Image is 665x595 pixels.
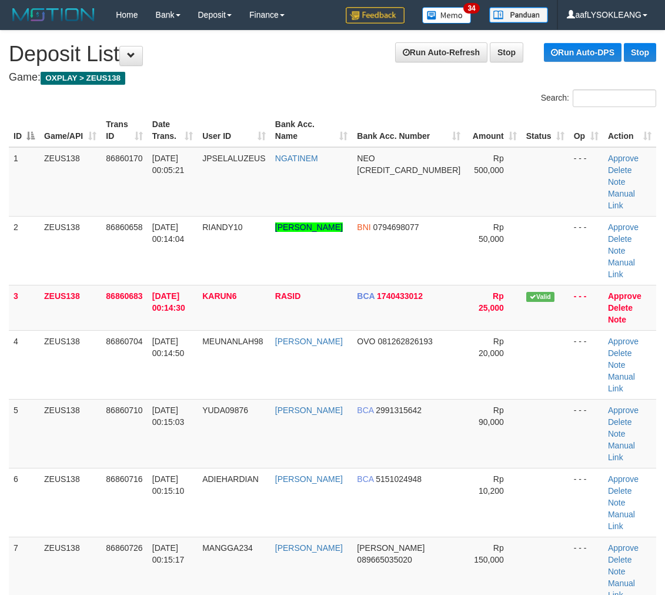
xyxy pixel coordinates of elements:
a: Approve [608,405,639,415]
td: - - - [569,147,603,217]
th: Status: activate to sort column ascending [522,114,569,147]
span: [PERSON_NAME] [357,543,425,553]
span: [DATE] 00:05:21 [152,154,185,175]
span: KARUN6 [202,291,236,301]
a: [PERSON_NAME] [275,222,343,232]
th: User ID: activate to sort column ascending [198,114,270,147]
span: 86860704 [106,337,142,346]
span: [DATE] 00:15:03 [152,405,185,427]
th: Bank Acc. Name: activate to sort column ascending [270,114,353,147]
span: RIANDY10 [202,222,242,232]
span: OXPLAY > ZEUS138 [41,72,125,85]
th: Date Trans.: activate to sort column ascending [148,114,198,147]
span: JPSELALUZEUS [202,154,265,163]
a: Approve [608,222,639,232]
a: Note [608,315,626,324]
a: Manual Link [608,372,635,393]
a: Note [608,429,626,438]
img: MOTION_logo.png [9,6,98,24]
span: Copy 5151024948 to clipboard [376,474,422,484]
a: Delete [608,486,631,496]
td: - - - [569,399,603,468]
a: Approve [608,337,639,346]
a: Note [608,360,626,370]
span: Copy 1740433012 to clipboard [377,291,423,301]
a: Stop [624,43,656,62]
td: - - - [569,285,603,330]
span: 86860658 [106,222,142,232]
th: Action: activate to sort column ascending [603,114,656,147]
span: BNI [357,222,370,232]
span: MANGGA234 [202,543,253,553]
a: Note [608,177,626,187]
a: Note [608,567,626,576]
span: OVO [357,337,375,346]
a: Manual Link [608,441,635,462]
span: YUDA09876 [202,405,248,415]
span: [DATE] 00:15:17 [152,543,185,564]
span: BCA [357,405,373,415]
span: 86860716 [106,474,142,484]
th: Amount: activate to sort column ascending [465,114,522,147]
td: 1 [9,147,39,217]
a: Note [608,498,626,507]
a: [PERSON_NAME] [275,337,343,346]
span: MEUNANLAH98 [202,337,263,346]
a: Delete [608,234,631,244]
span: Rp 50,000 [479,222,504,244]
a: Manual Link [608,189,635,210]
span: [DATE] 00:14:30 [152,291,185,313]
span: Rp 500,000 [474,154,504,175]
img: Feedback.jpg [346,7,405,24]
td: ZEUS138 [39,216,101,285]
span: Copy 5859459295719800 to clipboard [357,165,460,175]
td: - - - [569,216,603,285]
a: Delete [608,165,631,175]
a: Approve [608,474,639,484]
span: Copy 2991315642 to clipboard [376,405,422,415]
span: NEO [357,154,375,163]
span: [DATE] 00:14:04 [152,222,185,244]
td: - - - [569,468,603,537]
td: ZEUS138 [39,468,101,537]
img: Button%20Memo.svg [422,7,472,24]
th: Bank Acc. Number: activate to sort column ascending [352,114,465,147]
a: Delete [608,303,633,313]
td: 4 [9,330,39,399]
th: ID: activate to sort column descending [9,114,39,147]
span: [DATE] 00:15:10 [152,474,185,496]
a: Delete [608,348,631,358]
td: - - - [569,330,603,399]
td: 3 [9,285,39,330]
span: ADIEHARDIAN [202,474,259,484]
a: [PERSON_NAME] [275,474,343,484]
td: 6 [9,468,39,537]
a: Run Auto-Refresh [395,42,487,62]
span: BCA [357,291,375,301]
td: ZEUS138 [39,330,101,399]
a: Approve [608,291,641,301]
td: 2 [9,216,39,285]
span: Rp 25,000 [479,291,504,313]
th: Game/API: activate to sort column ascending [39,114,101,147]
a: [PERSON_NAME] [275,405,343,415]
img: panduan.png [489,7,548,23]
span: Copy 089665035020 to clipboard [357,555,412,564]
span: Copy 0794698077 to clipboard [373,222,419,232]
td: 5 [9,399,39,468]
span: 86860710 [106,405,142,415]
h1: Deposit List [9,42,656,66]
label: Search: [541,89,656,107]
span: [DATE] 00:14:50 [152,337,185,358]
a: Note [608,246,626,255]
th: Trans ID: activate to sort column ascending [101,114,147,147]
span: Rp 20,000 [479,337,504,358]
a: Stop [490,42,523,62]
span: Copy 081262826193 to clipboard [377,337,432,346]
span: Rp 150,000 [474,543,504,564]
span: 86860170 [106,154,142,163]
a: RASID [275,291,301,301]
h4: Game: [9,72,656,84]
td: ZEUS138 [39,285,101,330]
span: Rp 10,200 [479,474,504,496]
